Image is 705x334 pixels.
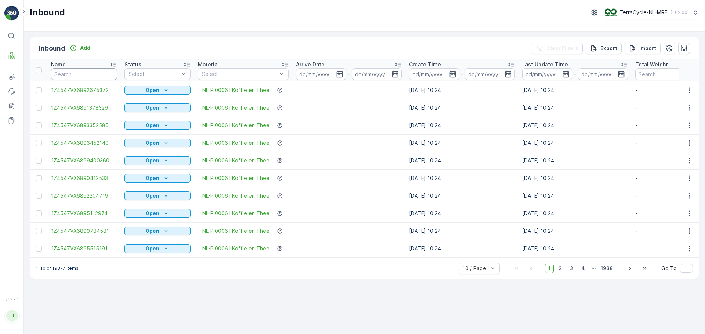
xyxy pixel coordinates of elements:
td: [DATE] 10:24 [405,240,518,257]
a: 1Z4547VX6891378329 [51,104,117,111]
p: Open [145,175,159,182]
button: Open [124,121,191,130]
input: dd/mm/yyyy [578,68,628,80]
p: - [635,122,701,129]
a: 1Z4547VX6892675372 [51,87,117,94]
button: Import [625,43,661,54]
a: 1Z4547VX6895112974 [51,210,117,217]
input: dd/mm/yyyy [522,68,572,80]
td: [DATE] 10:24 [405,152,518,169]
td: [DATE] 10:24 [518,81,632,99]
a: NL-PI0006 I Koffie en Thee [202,157,270,164]
div: Toggle Row Selected [36,246,42,252]
button: Open [124,174,191,183]
a: 1Z4547VX6895515191 [51,245,117,252]
p: - [574,70,576,78]
a: NL-PI0006 I Koffie en Thee [202,192,270,199]
td: [DATE] 10:24 [405,99,518,117]
p: - [635,157,701,164]
button: Clear Filters [532,43,583,54]
td: [DATE] 10:24 [518,99,632,117]
p: Open [145,192,159,199]
span: 1Z4547VX6892204719 [51,192,117,199]
p: Last Update Time [522,61,568,68]
p: Add [80,44,90,52]
div: Toggle Row Selected [36,158,42,164]
a: 1Z4547VX6899400360 [51,157,117,164]
button: TerraCycle-NL-MRF(+02:00) [605,6,699,19]
p: Open [145,245,159,252]
span: 1Z4547VX6893352585 [51,122,117,129]
button: TT [4,303,19,328]
img: TC_v739CUj.png [605,8,617,16]
a: NL-PI0006 I Koffie en Thee [202,245,270,252]
button: Open [124,156,191,165]
span: NL-PI0006 I Koffie en Thee [202,122,270,129]
p: Import [639,45,656,52]
td: [DATE] 10:24 [518,240,632,257]
p: - [348,70,350,78]
td: [DATE] 10:24 [405,187,518,205]
span: Go To [661,265,677,272]
a: 1Z4547VX6890412533 [51,175,117,182]
div: Toggle Row Selected [36,210,42,216]
p: TerraCycle-NL-MRF [619,9,668,16]
a: NL-PI0006 I Koffie en Thee [202,227,270,235]
span: 1938 [597,264,616,273]
div: TT [6,310,18,322]
a: 1Z4547VX6896452140 [51,139,117,147]
p: Status [124,61,141,68]
button: Open [124,227,191,235]
td: [DATE] 10:24 [518,187,632,205]
a: NL-PI0006 I Koffie en Thee [202,104,270,111]
p: ( +02:00 ) [670,10,689,15]
p: - [635,192,701,199]
p: Inbound [39,43,65,54]
div: Toggle Row Selected [36,193,42,199]
span: 1 [545,264,554,273]
p: Material [198,61,219,68]
p: - [635,210,701,217]
a: NL-PI0006 I Koffie en Thee [202,175,270,182]
td: [DATE] 10:24 [518,222,632,240]
p: Open [145,104,159,111]
p: Select [202,70,277,78]
p: Name [51,61,66,68]
p: - [635,104,701,111]
input: dd/mm/yyyy [352,68,402,80]
p: Open [145,87,159,94]
p: Select [129,70,179,78]
td: [DATE] 10:24 [518,117,632,134]
div: Toggle Row Selected [36,87,42,93]
p: Total Weight [635,61,668,68]
p: Clear Filters [546,45,578,52]
p: Open [145,210,159,217]
button: Export [586,43,622,54]
span: NL-PI0006 I Koffie en Thee [202,87,270,94]
p: - [635,87,701,94]
td: [DATE] 10:24 [518,134,632,152]
p: - [635,175,701,182]
button: Open [124,209,191,218]
button: Open [124,139,191,147]
p: - [461,70,463,78]
p: Open [145,157,159,164]
td: [DATE] 10:24 [405,134,518,152]
button: Open [124,191,191,200]
span: 3 [567,264,576,273]
a: NL-PI0006 I Koffie en Thee [202,139,270,147]
a: 1Z4547VX6899784581 [51,227,117,235]
input: dd/mm/yyyy [296,68,346,80]
p: Export [600,45,617,52]
img: logo [4,6,19,21]
td: [DATE] 10:24 [518,205,632,222]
